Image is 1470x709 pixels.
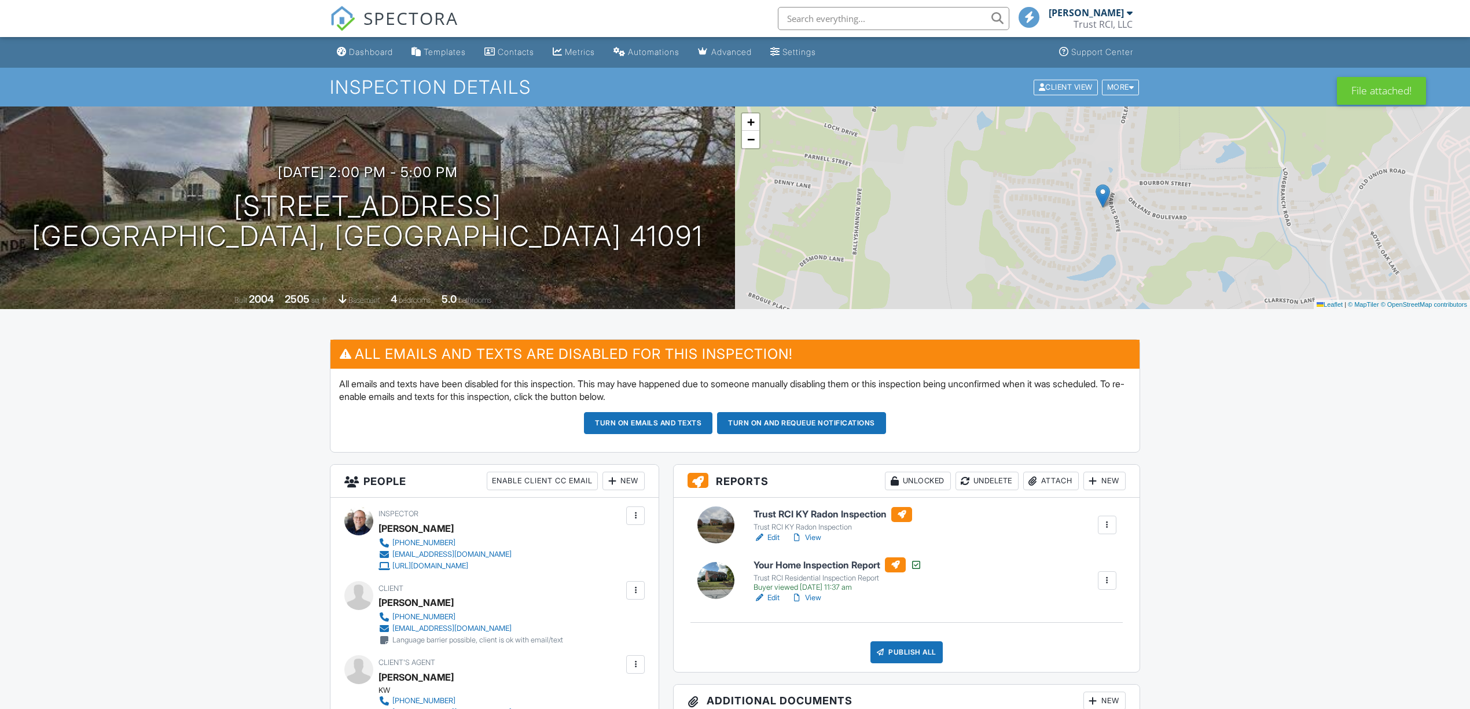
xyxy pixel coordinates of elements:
[1071,47,1133,57] div: Support Center
[1074,19,1133,30] div: Trust RCI, LLC
[378,594,454,611] div: [PERSON_NAME]
[885,472,951,490] div: Unlocked
[870,641,943,663] div: Publish All
[674,465,1140,498] h3: Reports
[311,296,328,304] span: sq. ft.
[1102,79,1140,95] div: More
[392,550,512,559] div: [EMAIL_ADDRESS][DOMAIN_NAME]
[711,47,752,57] div: Advanced
[330,465,659,498] h3: People
[378,520,454,537] div: [PERSON_NAME]
[285,293,310,305] div: 2505
[1317,301,1343,308] a: Leaflet
[747,115,755,129] span: +
[348,296,380,304] span: basement
[628,47,679,57] div: Automations
[330,77,1140,97] h1: Inspection Details
[791,592,821,604] a: View
[249,293,274,305] div: 2004
[378,668,454,686] a: [PERSON_NAME]
[754,557,922,592] a: Your Home Inspection Report Trust RCI Residential Inspection Report Buyer viewed [DATE] 11:37 am
[1344,301,1346,308] span: |
[754,592,780,604] a: Edit
[378,537,512,549] a: [PHONE_NUMBER]
[480,42,539,63] a: Contacts
[717,412,886,434] button: Turn on and Requeue Notifications
[330,16,458,40] a: SPECTORA
[747,132,755,146] span: −
[1083,472,1126,490] div: New
[407,42,471,63] a: Templates
[378,695,512,707] a: [PHONE_NUMBER]
[1054,42,1138,63] a: Support Center
[32,191,703,252] h1: [STREET_ADDRESS] [GEOGRAPHIC_DATA], [GEOGRAPHIC_DATA] 41091
[548,42,600,63] a: Metrics
[363,6,458,30] span: SPECTORA
[442,293,457,305] div: 5.0
[742,131,759,148] a: Zoom out
[778,7,1009,30] input: Search everything...
[742,113,759,131] a: Zoom in
[392,635,563,645] div: Language barrier possible, client is ok with email/text
[378,584,403,593] span: Client
[378,509,418,518] span: Inspector
[766,42,821,63] a: Settings
[1337,77,1426,105] div: File attached!
[278,164,458,180] h3: [DATE] 2:00 pm - 5:00 pm
[399,296,431,304] span: bedrooms
[330,6,355,31] img: The Best Home Inspection Software - Spectora
[1023,472,1079,490] div: Attach
[1096,184,1110,208] img: Marker
[782,47,816,57] div: Settings
[378,549,512,560] a: [EMAIL_ADDRESS][DOMAIN_NAME]
[1034,79,1098,95] div: Client View
[609,42,684,63] a: Automations (Basic)
[378,686,521,695] div: KW
[378,623,563,634] a: [EMAIL_ADDRESS][DOMAIN_NAME]
[378,658,435,667] span: Client's Agent
[392,561,468,571] div: [URL][DOMAIN_NAME]
[339,377,1131,403] p: All emails and texts have been disabled for this inspection. This may have happened due to someon...
[392,624,512,633] div: [EMAIL_ADDRESS][DOMAIN_NAME]
[754,574,922,583] div: Trust RCI Residential Inspection Report
[330,340,1140,368] h3: All emails and texts are disabled for this inspection!
[791,532,821,543] a: View
[1032,82,1101,91] a: Client View
[1049,7,1124,19] div: [PERSON_NAME]
[392,696,455,706] div: [PHONE_NUMBER]
[392,538,455,548] div: [PHONE_NUMBER]
[754,507,912,522] h6: Trust RCI KY Radon Inspection
[378,560,512,572] a: [URL][DOMAIN_NAME]
[693,42,756,63] a: Advanced
[487,472,598,490] div: Enable Client CC Email
[754,583,922,592] div: Buyer viewed [DATE] 11:37 am
[754,507,912,532] a: Trust RCI KY Radon Inspection Trust RCI KY Radon Inspection
[234,296,247,304] span: Built
[754,532,780,543] a: Edit
[349,47,393,57] div: Dashboard
[391,293,397,305] div: 4
[584,412,712,434] button: Turn on emails and texts
[565,47,595,57] div: Metrics
[458,296,491,304] span: bathrooms
[602,472,645,490] div: New
[754,557,922,572] h6: Your Home Inspection Report
[754,523,912,532] div: Trust RCI KY Radon Inspection
[378,611,563,623] a: [PHONE_NUMBER]
[1348,301,1379,308] a: © MapTiler
[392,612,455,622] div: [PHONE_NUMBER]
[955,472,1019,490] div: Undelete
[424,47,466,57] div: Templates
[332,42,398,63] a: Dashboard
[1381,301,1467,308] a: © OpenStreetMap contributors
[498,47,534,57] div: Contacts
